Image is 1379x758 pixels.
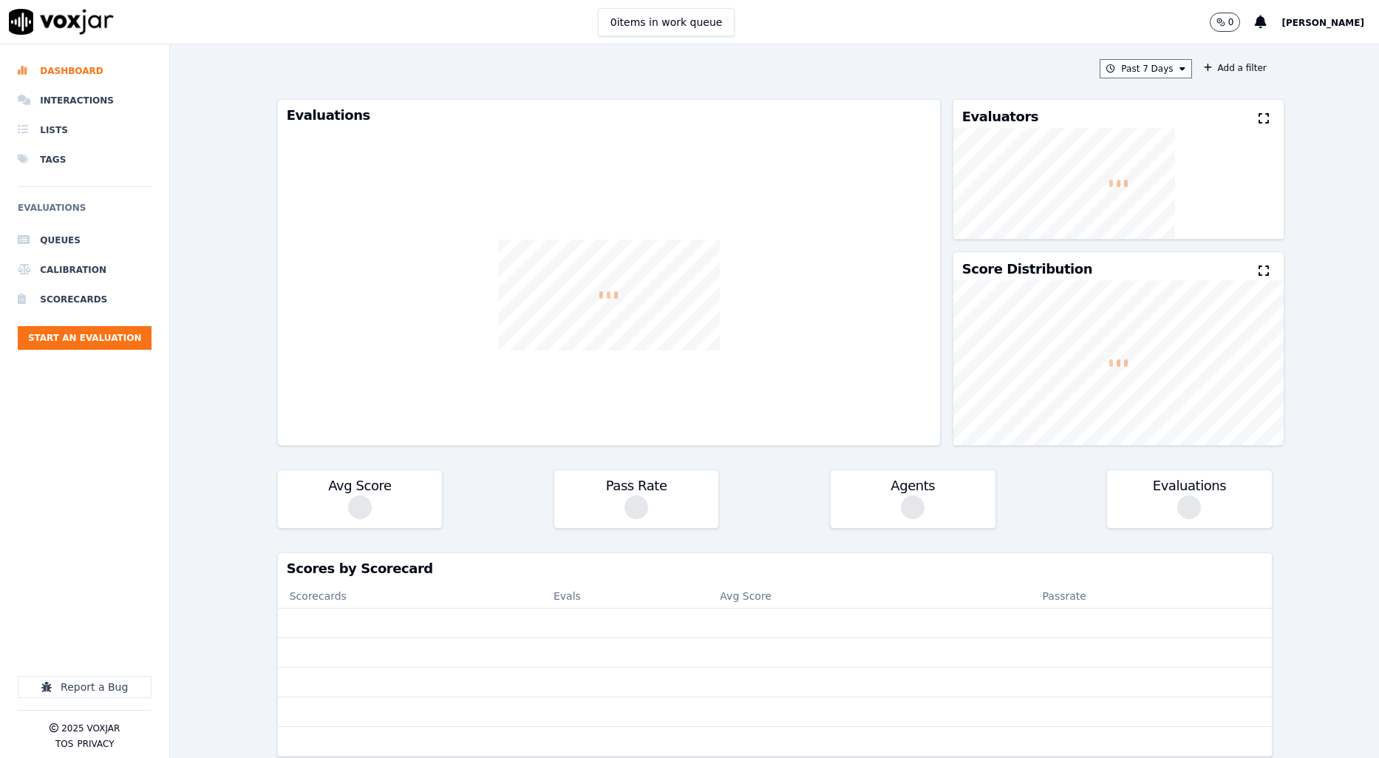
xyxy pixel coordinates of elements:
[287,479,433,493] h3: Avg Score
[61,723,120,734] p: 2025 Voxjar
[18,199,151,226] h6: Evaluations
[18,326,151,350] button: Start an Evaluation
[708,584,953,608] th: Avg Score
[18,86,151,115] a: Interactions
[55,738,73,750] button: TOS
[962,263,1092,276] h3: Score Distribution
[18,255,151,285] a: Calibration
[1198,59,1273,77] button: Add a filter
[18,145,151,175] a: Tags
[1228,16,1234,28] p: 0
[278,584,542,608] th: Scorecards
[542,584,708,608] th: Evals
[1210,13,1256,32] button: 0
[962,110,1038,123] h3: Evaluators
[1100,59,1191,78] button: Past 7 Days
[1116,479,1262,493] h3: Evaluations
[1210,13,1241,32] button: 0
[77,738,114,750] button: Privacy
[1281,13,1379,31] button: [PERSON_NAME]
[18,676,151,698] button: Report a Bug
[18,285,151,314] a: Scorecards
[18,115,151,145] a: Lists
[598,8,735,36] button: 0items in work queue
[18,226,151,255] a: Queues
[287,109,931,122] h3: Evaluations
[9,9,114,35] img: voxjar logo
[287,562,1263,575] h3: Scores by Scorecard
[840,479,986,493] h3: Agents
[18,56,151,86] a: Dashboard
[1281,18,1364,28] span: [PERSON_NAME]
[954,584,1175,608] th: Passrate
[563,479,709,493] h3: Pass Rate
